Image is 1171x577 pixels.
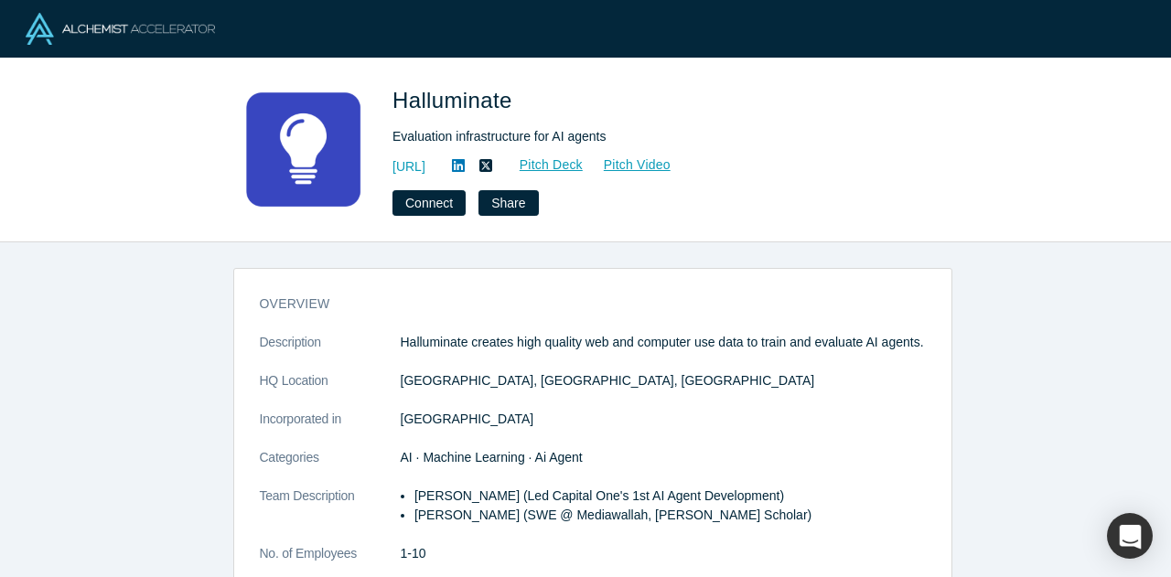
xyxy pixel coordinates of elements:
p: Halluminate creates high quality web and computer use data to train and evaluate AI agents. [401,333,926,352]
li: [PERSON_NAME] (SWE @ Mediawallah, [PERSON_NAME] Scholar) [414,506,926,525]
span: Halluminate [392,88,519,112]
img: Halluminate's Logo [239,84,367,212]
dt: Team Description [260,486,401,544]
dt: HQ Location [260,371,401,410]
li: [PERSON_NAME] (Led Capital One's 1st AI Agent Development) [414,486,926,506]
button: Share [478,190,538,216]
a: Pitch Video [584,155,671,176]
dt: Categories [260,448,401,486]
a: [URL] [392,157,425,176]
span: AI · Machine Learning · Ai Agent [401,450,583,465]
dd: [GEOGRAPHIC_DATA] [401,410,926,429]
dd: [GEOGRAPHIC_DATA], [GEOGRAPHIC_DATA], [GEOGRAPHIC_DATA] [401,371,926,390]
button: Connect [392,190,466,216]
h3: overview [260,294,900,314]
a: Pitch Deck [500,155,584,176]
dt: Description [260,333,401,371]
dd: 1-10 [401,544,926,563]
div: Evaluation infrastructure for AI agents [392,127,905,146]
img: Alchemist Logo [26,13,215,45]
dt: Incorporated in [260,410,401,448]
